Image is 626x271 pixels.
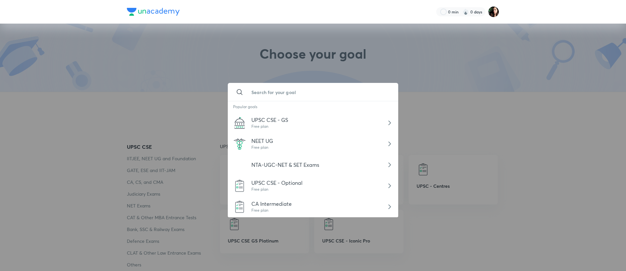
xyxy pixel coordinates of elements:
span: NTA-UGC-NET & SET Exams [251,161,319,168]
div: Free plan [251,145,273,150]
h1: Choose your goal [260,46,366,69]
div: Free plan [251,207,292,213]
img: Priyanka K [488,6,499,17]
span: NEET UG [251,137,273,144]
div: Free plan [251,186,303,192]
span: UPSC CSE - GS [251,116,288,123]
input: Search for your goal [246,83,393,101]
span: UPSC CSE - Optional [251,179,303,186]
div: Free plan [251,124,288,129]
img: Company Logo [127,8,180,16]
span: CA Intermediate [251,200,292,207]
img: streak [462,9,469,15]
